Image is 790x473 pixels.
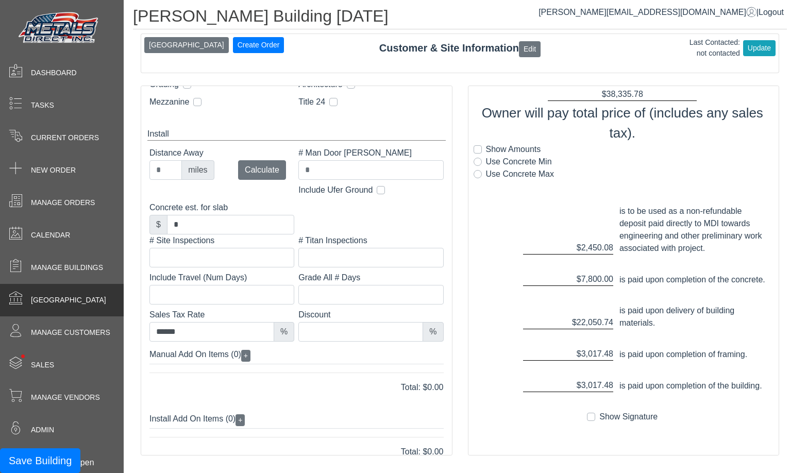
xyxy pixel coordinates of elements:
[31,165,76,176] span: New Order
[31,392,100,403] span: Manage Vendors
[236,414,245,426] button: +
[298,309,443,321] label: Discount
[599,411,658,423] label: Show Signature
[15,9,103,47] img: Metals Direct Inc Logo
[298,147,443,159] label: # Man Door [PERSON_NAME]
[149,234,294,247] label: # Site Inspections
[577,275,613,283] span: $7,800.00
[31,360,54,370] span: Sales
[743,40,776,56] button: Update
[619,348,765,361] div: is paid upon completion of framing.
[539,8,757,16] a: [PERSON_NAME][EMAIL_ADDRESS][DOMAIN_NAME]
[144,37,229,53] button: [GEOGRAPHIC_DATA]
[149,215,167,234] div: $
[486,156,552,168] label: Use Concrete Min
[519,41,541,57] button: Edit
[486,168,554,180] label: Use Concrete Max
[31,230,70,241] span: Calendar
[31,327,110,338] span: Manage Customers
[759,8,784,16] span: Logout
[572,318,613,327] span: $22,050.74
[133,6,787,29] h1: [PERSON_NAME] Building [DATE]
[147,128,446,141] div: Install
[149,410,444,429] div: Install Add On Items (0)
[298,272,443,284] label: Grade All # Days
[149,96,189,108] label: Mezzanine
[238,160,286,180] button: Calculate
[298,234,443,247] label: # Titan Inspections
[142,381,451,394] div: Total: $0.00
[31,132,99,143] span: Current Orders
[423,322,443,342] div: %
[298,184,373,196] label: Include Ufer Ground
[619,305,765,329] div: is paid upon delivery of building materials.
[602,90,643,98] span: $38,335.78
[298,96,325,108] label: Title 24
[31,425,54,435] span: Admin
[577,349,613,358] span: $3,017.48
[31,262,103,273] span: Manage Buildings
[31,295,106,306] span: [GEOGRAPHIC_DATA]
[181,160,214,180] div: miles
[577,243,613,252] span: $2,450.08
[690,37,740,59] div: Last Contacted: not contacted
[10,340,36,373] span: •
[149,346,444,364] div: Manual Add On Items (0)
[149,272,294,284] label: Include Travel (Num Days)
[31,67,77,78] span: Dashboard
[474,103,772,143] div: Owner will pay total price of (includes any sales tax).
[31,197,95,208] span: Manage Orders
[619,205,765,255] div: is to be used as a non-refundable deposit paid directly to MDI towards engineering and other prel...
[149,147,214,159] label: Distance Away
[539,6,784,19] div: |
[31,100,54,111] span: Tasks
[149,201,294,214] label: Concrete est. for slab
[241,350,250,362] button: +
[486,143,541,156] label: Show Amounts
[142,446,451,458] div: Total: $0.00
[619,380,765,392] div: is paid upon completion of the building.
[141,40,779,57] div: Customer & Site Information
[274,322,294,342] div: %
[149,309,294,321] label: Sales Tax Rate
[577,381,613,390] span: $3,017.48
[619,274,765,286] div: is paid upon completion of the concrete.
[233,37,284,53] button: Create Order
